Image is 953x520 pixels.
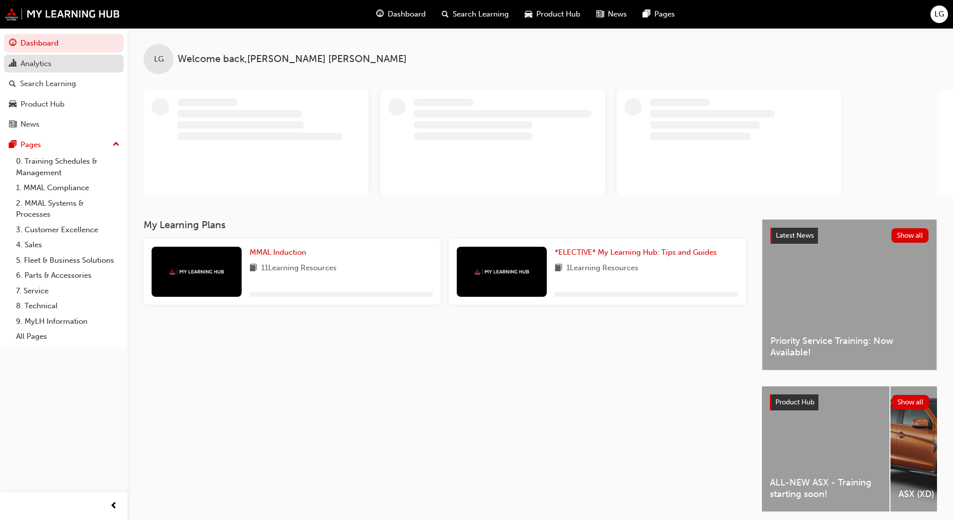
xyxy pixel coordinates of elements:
[770,335,928,358] span: Priority Service Training: Now Available!
[770,228,928,244] a: Latest NewsShow all
[12,180,124,196] a: 1. MMAL Compliance
[12,154,124,180] a: 0. Training Schedules & Management
[9,60,17,69] span: chart-icon
[474,269,529,275] img: mmal
[891,228,929,243] button: Show all
[643,8,650,21] span: pages-icon
[12,222,124,238] a: 3. Customer Excellence
[525,8,532,21] span: car-icon
[762,386,889,511] a: ALL-NEW ASX - Training starting soon!
[934,9,944,20] span: LG
[776,231,814,240] span: Latest News
[110,500,118,512] span: prev-icon
[930,6,948,23] button: LG
[144,219,746,231] h3: My Learning Plans
[21,139,41,151] div: Pages
[555,262,562,275] span: book-icon
[12,283,124,299] a: 7. Service
[154,54,164,65] span: LG
[12,298,124,314] a: 8. Technical
[12,253,124,268] a: 5. Fleet & Business Solutions
[4,95,124,114] a: Product Hub
[113,138,120,151] span: up-icon
[21,119,40,130] div: News
[892,395,929,409] button: Show all
[4,136,124,154] button: Pages
[9,100,17,109] span: car-icon
[4,32,124,136] button: DashboardAnalyticsSearch LearningProduct HubNews
[12,329,124,344] a: All Pages
[596,8,604,21] span: news-icon
[434,4,517,25] a: search-iconSearch Learning
[12,237,124,253] a: 4. Sales
[536,9,580,20] span: Product Hub
[4,34,124,53] a: Dashboard
[21,99,65,110] div: Product Hub
[775,398,814,406] span: Product Hub
[21,58,52,70] div: Analytics
[588,4,635,25] a: news-iconNews
[9,39,17,48] span: guage-icon
[770,394,929,410] a: Product HubShow all
[261,262,337,275] span: 11 Learning Resources
[517,4,588,25] a: car-iconProduct Hub
[169,269,224,275] img: mmal
[12,196,124,222] a: 2. MMAL Systems & Processes
[770,477,881,499] span: ALL-NEW ASX - Training starting soon!
[12,268,124,283] a: 6. Parts & Accessories
[555,247,721,258] a: *ELECTIVE* My Learning Hub: Tips and Guides
[250,262,257,275] span: book-icon
[9,80,16,89] span: search-icon
[9,141,17,150] span: pages-icon
[5,8,120,21] img: mmal
[12,314,124,329] a: 9. MyLH Information
[4,55,124,73] a: Analytics
[442,8,449,21] span: search-icon
[566,262,638,275] span: 1 Learning Resources
[250,247,310,258] a: MMAL Induction
[4,75,124,93] a: Search Learning
[453,9,509,20] span: Search Learning
[178,54,407,65] span: Welcome back , [PERSON_NAME] [PERSON_NAME]
[388,9,426,20] span: Dashboard
[250,248,306,257] span: MMAL Induction
[376,8,384,21] span: guage-icon
[608,9,627,20] span: News
[4,115,124,134] a: News
[762,219,937,370] a: Latest NewsShow allPriority Service Training: Now Available!
[555,248,717,257] span: *ELECTIVE* My Learning Hub: Tips and Guides
[20,78,76,90] div: Search Learning
[9,120,17,129] span: news-icon
[654,9,675,20] span: Pages
[368,4,434,25] a: guage-iconDashboard
[635,4,683,25] a: pages-iconPages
